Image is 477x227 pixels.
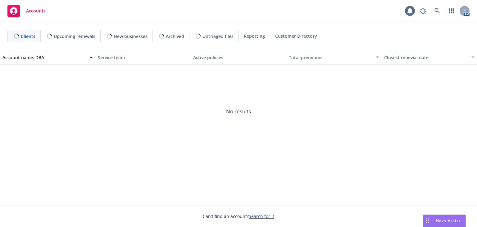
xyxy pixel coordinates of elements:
[289,54,372,61] div: Total premiums
[384,54,468,61] div: Closest renewal date
[445,5,458,17] a: Switch app
[21,33,35,40] span: Clients
[114,33,148,40] span: New businesses
[417,5,429,17] a: Report a Bug
[436,218,461,223] span: Nova Assist
[98,54,188,61] div: Service team
[166,33,184,40] span: Archived
[54,33,95,40] span: Upcoming renewals
[423,215,431,227] div: Drag to move
[249,213,274,219] a: Search for it
[26,8,46,13] span: Accounts
[95,50,191,65] button: Service team
[286,50,382,65] button: Total premiums
[203,213,274,220] span: Can't find an account?
[382,50,477,65] button: Closest renewal date
[431,5,443,17] a: Search
[244,33,265,39] span: Reporting
[191,50,286,65] button: Active policies
[423,215,466,227] button: Nova Assist
[193,54,284,61] div: Active policies
[275,33,317,39] span: Customer Directory
[202,33,234,40] span: Untriaged files
[2,54,86,61] div: Account name, DBA
[5,2,48,20] a: Accounts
